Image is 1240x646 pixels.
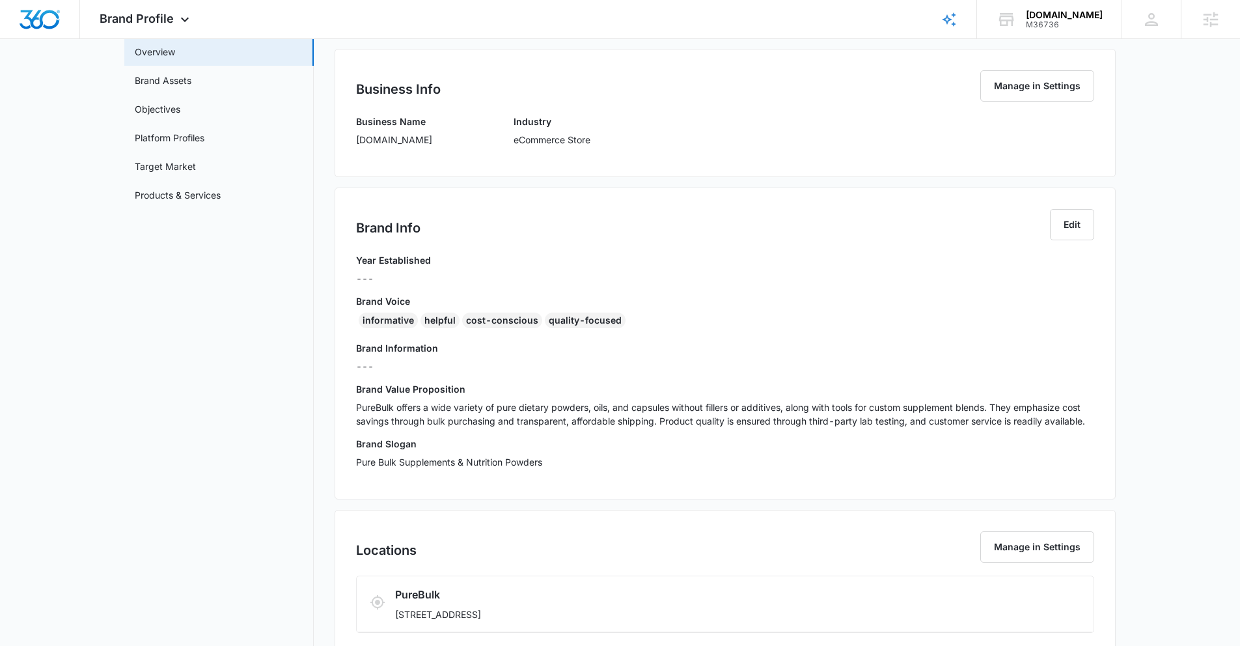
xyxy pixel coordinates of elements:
a: Platform Profiles [135,131,204,145]
h2: Brand Info [356,218,420,238]
h3: Business Name [356,115,432,128]
button: Manage in Settings [980,531,1094,563]
h3: PureBulk [395,587,935,602]
p: [DOMAIN_NAME] [356,133,432,147]
h2: Business Info [356,79,441,99]
span: Brand Profile [100,12,174,25]
a: Brand Assets [135,74,191,87]
p: eCommerce Store [514,133,590,147]
h3: Brand Slogan [356,437,1094,451]
div: cost-conscious [462,313,542,328]
p: --- [356,272,431,285]
h3: Industry [514,115,590,128]
h3: Brand Voice [356,294,1094,308]
p: Pure Bulk Supplements & Nutrition Powders [356,455,1094,469]
a: Objectives [135,102,180,116]
h3: Brand Information [356,341,1094,355]
div: informative [359,313,418,328]
div: account id [1026,20,1103,29]
p: PureBulk offers a wide variety of pure dietary powders, oils, and capsules without fillers or add... [356,400,1094,428]
h3: Brand Value Proposition [356,382,1094,396]
div: account name [1026,10,1103,20]
h3: Year Established [356,253,431,267]
p: [STREET_ADDRESS] [395,608,935,621]
a: Products & Services [135,188,221,202]
a: Target Market [135,160,196,173]
p: --- [356,359,1094,373]
a: Overview [135,45,175,59]
button: Manage in Settings [980,70,1094,102]
div: helpful [420,313,460,328]
h2: Locations [356,541,417,560]
button: Edit [1050,209,1094,240]
div: quality-focused [545,313,626,328]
